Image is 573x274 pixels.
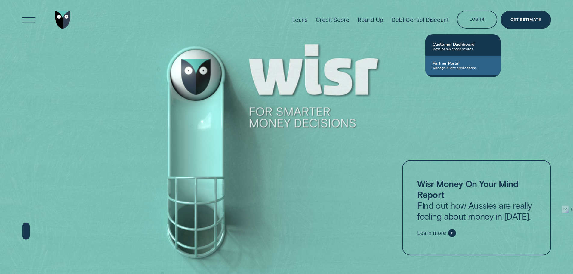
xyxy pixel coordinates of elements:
[358,17,383,23] div: Round Up
[501,11,551,29] a: Get Estimate
[292,17,308,23] div: Loans
[402,160,551,256] a: Wisr Money On Your Mind ReportFind out how Aussies are really feeling about money in [DATE].Learn...
[433,60,493,66] span: Partner Portal
[457,11,497,29] button: Log in
[391,17,448,23] div: Debt Consol Discount
[20,11,38,29] button: Open Menu
[425,56,501,75] a: Partner PortalManage client applications
[55,11,70,29] img: Wisr
[417,230,446,236] span: Learn more
[433,47,493,51] span: View loan & credit scores
[433,42,493,47] span: Customer Dashboard
[417,178,536,222] p: Find out how Aussies are really feeling about money in [DATE].
[433,66,493,70] span: Manage client applications
[417,178,518,200] strong: Wisr Money On Your Mind Report
[316,17,349,23] div: Credit Score
[425,37,501,56] a: Customer DashboardView loan & credit scores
